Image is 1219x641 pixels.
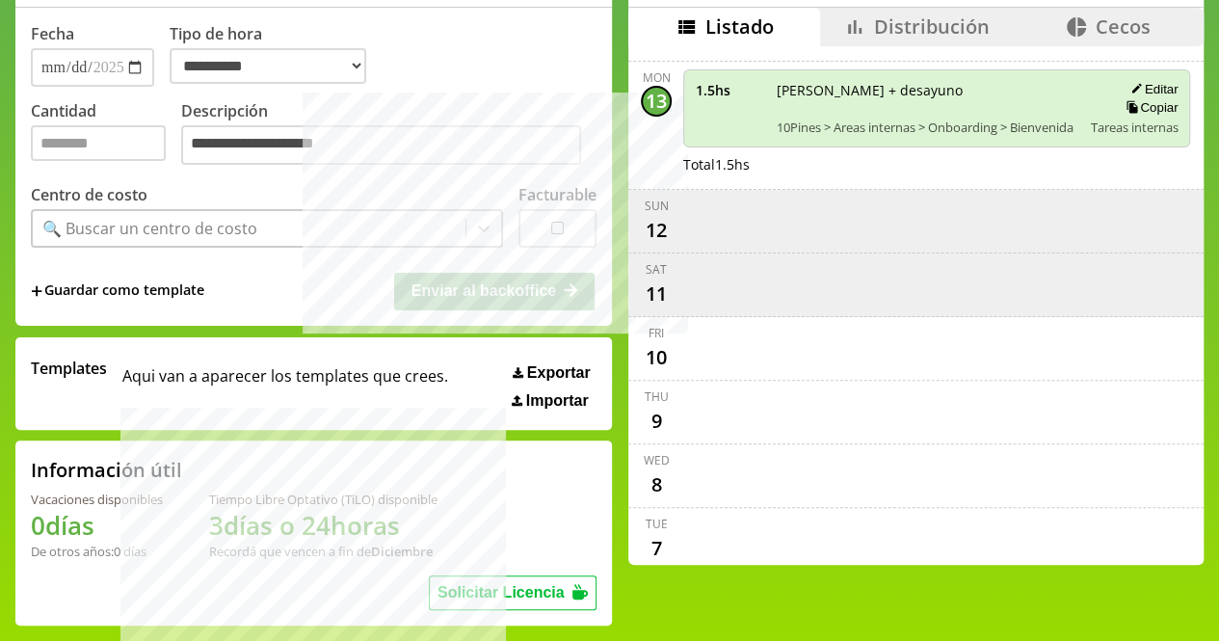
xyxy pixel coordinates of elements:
textarea: Descripción [181,125,581,166]
span: Aqui van a aparecer los templates que crees. [122,358,448,410]
div: Recordá que vencen a fin de [209,543,437,560]
span: Templates [31,358,107,379]
div: 13 [641,86,672,117]
span: Solicitar Licencia [437,584,565,601]
div: Sun [644,198,668,214]
div: Total 1.5 hs [683,155,1191,174]
label: Fecha [31,23,74,44]
div: Tiempo Libre Optativo (TiLO) disponible [209,491,437,508]
span: Listado [705,13,774,40]
span: Importar [526,392,589,410]
label: Centro de costo [31,184,147,205]
div: scrollable content [628,46,1204,563]
label: Cantidad [31,100,181,171]
div: Thu [644,388,668,405]
div: De otros años: 0 días [31,543,163,560]
div: 9 [641,405,672,436]
button: Editar [1125,81,1178,97]
span: 10Pines > Areas internas > Onboarding > Bienvenida [777,119,1077,136]
h1: 3 días o 24 horas [209,508,437,543]
div: 12 [641,214,672,245]
div: 7 [641,532,672,563]
span: + [31,280,42,302]
button: Solicitar Licencia [429,575,596,610]
input: Cantidad [31,125,166,161]
div: Fri [649,325,664,341]
span: Tareas internas [1090,119,1178,136]
h2: Información útil [31,457,182,483]
label: Descripción [181,100,596,171]
div: 8 [641,468,672,499]
select: Tipo de hora [170,48,366,84]
div: Mon [642,69,670,86]
label: Facturable [518,184,596,205]
div: 11 [641,278,672,308]
div: Wed [643,452,669,468]
label: Tipo de hora [170,23,382,87]
div: 10 [641,341,672,372]
div: Tue [645,516,667,532]
div: Vacaciones disponibles [31,491,163,508]
div: Sat [646,261,667,278]
span: [PERSON_NAME] + desayuno [777,81,1077,99]
b: Diciembre [371,543,433,560]
button: Copiar [1120,99,1178,116]
button: Exportar [507,363,596,383]
span: Distribución [874,13,990,40]
span: 1.5 hs [696,81,763,99]
span: +Guardar como template [31,280,204,302]
div: 🔍 Buscar un centro de costo [42,218,257,239]
span: Exportar [527,364,591,382]
span: Cecos [1096,13,1151,40]
h1: 0 días [31,508,163,543]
